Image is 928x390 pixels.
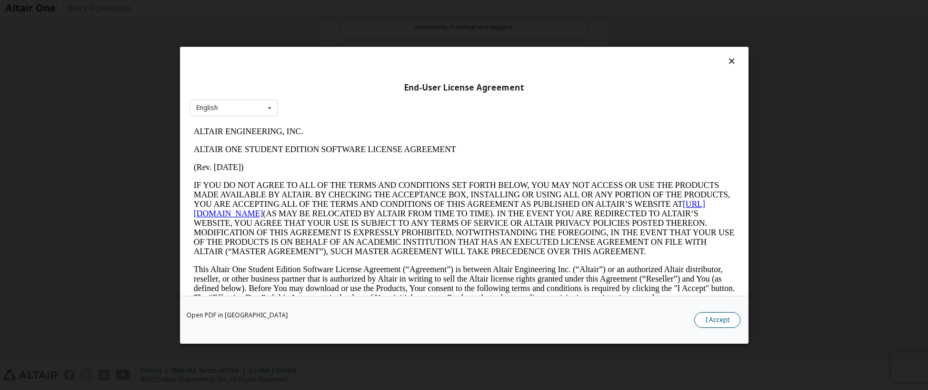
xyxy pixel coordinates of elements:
[694,312,741,327] button: I Accept
[4,22,545,32] p: ALTAIR ONE STUDENT EDITION SOFTWARE LICENSE AGREEMENT
[4,142,545,180] p: This Altair One Student Edition Software License Agreement (“Agreement”) is between Altair Engine...
[196,105,218,111] div: English
[186,312,288,318] a: Open PDF in [GEOGRAPHIC_DATA]
[4,4,545,14] p: ALTAIR ENGINEERING, INC.
[4,77,516,95] a: [URL][DOMAIN_NAME]
[4,40,545,49] p: (Rev. [DATE])
[189,82,739,93] div: End-User License Agreement
[4,58,545,134] p: IF YOU DO NOT AGREE TO ALL OF THE TERMS AND CONDITIONS SET FORTH BELOW, YOU MAY NOT ACCESS OR USE...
